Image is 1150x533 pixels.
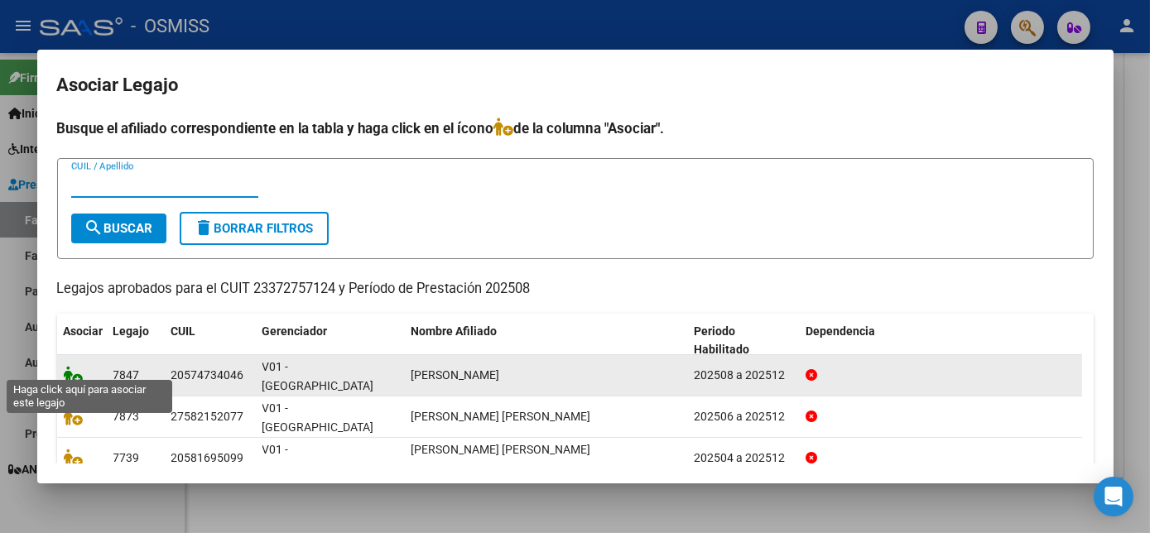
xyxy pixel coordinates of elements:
[262,360,374,392] span: V01 - [GEOGRAPHIC_DATA]
[687,314,799,368] datatable-header-cell: Periodo Habilitado
[113,451,140,464] span: 7739
[195,218,214,238] mat-icon: delete
[64,324,103,338] span: Asociar
[171,449,244,468] div: 20581695099
[411,368,500,382] span: JOFRE BENICIO BENJAMIN
[694,449,792,468] div: 202504 a 202512
[57,314,107,368] datatable-header-cell: Asociar
[57,118,1094,139] h4: Busque el afiliado correspondiente en la tabla y haga click en el ícono de la columna "Asociar".
[113,368,140,382] span: 7847
[171,324,196,338] span: CUIL
[411,324,498,338] span: Nombre Afiliado
[84,218,104,238] mat-icon: search
[694,407,792,426] div: 202506 a 202512
[411,443,591,475] span: VILLENA MARTINEZ MATEO EMANUEL
[171,407,244,426] div: 27582152077
[180,212,329,245] button: Borrar Filtros
[171,366,244,385] div: 20574734046
[694,324,749,357] span: Periodo Habilitado
[165,314,256,368] datatable-header-cell: CUIL
[84,221,153,236] span: Buscar
[799,314,1082,368] datatable-header-cell: Dependencia
[113,324,150,338] span: Legajo
[806,324,875,338] span: Dependencia
[405,314,688,368] datatable-header-cell: Nombre Afiliado
[71,214,166,243] button: Buscar
[195,221,314,236] span: Borrar Filtros
[262,401,374,434] span: V01 - [GEOGRAPHIC_DATA]
[262,324,328,338] span: Gerenciador
[57,279,1094,300] p: Legajos aprobados para el CUIT 23372757124 y Período de Prestación 202508
[262,443,374,475] span: V01 - [GEOGRAPHIC_DATA]
[57,70,1094,101] h2: Asociar Legajo
[256,314,405,368] datatable-header-cell: Gerenciador
[411,410,591,423] span: LIDNER MILAGROS VICTORIA
[694,366,792,385] div: 202508 a 202512
[1094,477,1133,516] div: Open Intercom Messenger
[113,410,140,423] span: 7873
[107,314,165,368] datatable-header-cell: Legajo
